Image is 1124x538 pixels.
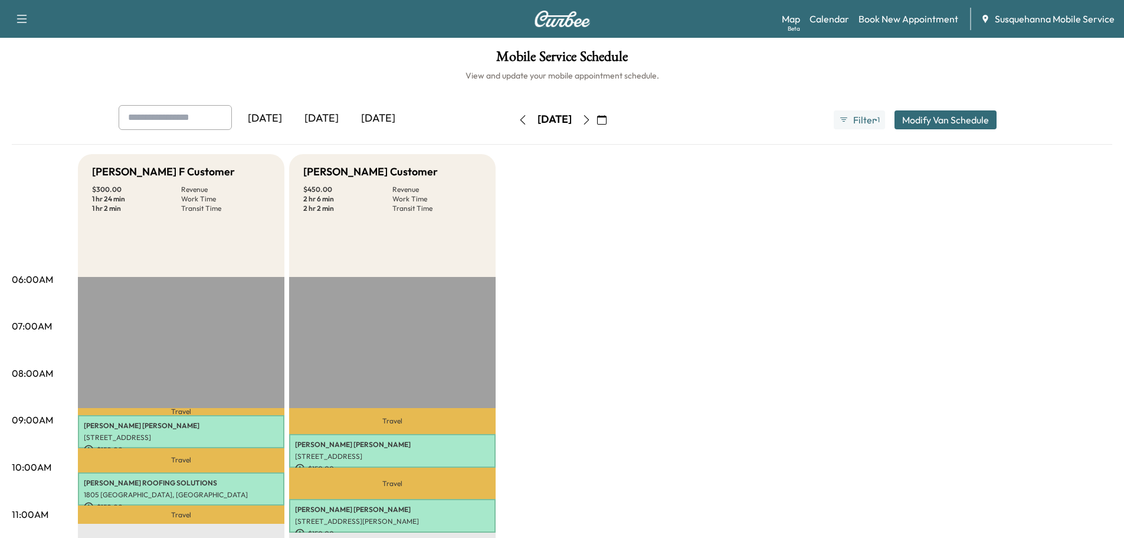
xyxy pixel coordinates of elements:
[12,366,53,380] p: 08:00AM
[858,12,958,26] a: Book New Appointment
[181,185,270,194] p: Revenue
[853,113,874,127] span: Filter
[834,110,884,129] button: Filter●1
[392,204,481,213] p: Transit Time
[92,164,235,180] h5: [PERSON_NAME] F Customer
[84,421,278,431] p: [PERSON_NAME] [PERSON_NAME]
[894,110,997,129] button: Modify Van Schedule
[12,272,53,286] p: 06:00AM
[295,452,490,461] p: [STREET_ADDRESS]
[392,194,481,204] p: Work Time
[303,185,392,194] p: $ 450.00
[92,185,181,194] p: $ 300.00
[92,194,181,204] p: 1 hr 24 min
[84,433,278,442] p: [STREET_ADDRESS]
[289,408,496,434] p: Travel
[12,460,51,474] p: 10:00AM
[788,24,800,33] div: Beta
[295,464,490,474] p: $ 150.00
[237,105,293,132] div: [DATE]
[534,11,591,27] img: Curbee Logo
[995,12,1115,26] span: Susquehanna Mobile Service
[295,517,490,526] p: [STREET_ADDRESS][PERSON_NAME]
[392,185,481,194] p: Revenue
[538,112,572,127] div: [DATE]
[295,505,490,514] p: [PERSON_NAME] [PERSON_NAME]
[874,117,877,123] span: ●
[12,70,1112,81] h6: View and update your mobile appointment schedule.
[782,12,800,26] a: MapBeta
[12,50,1112,70] h1: Mobile Service Schedule
[303,204,392,213] p: 2 hr 2 min
[289,468,496,500] p: Travel
[295,440,490,449] p: [PERSON_NAME] [PERSON_NAME]
[84,445,278,455] p: $ 150.00
[181,194,270,204] p: Work Time
[84,490,278,500] p: 1805 [GEOGRAPHIC_DATA], [GEOGRAPHIC_DATA]
[84,478,278,488] p: [PERSON_NAME] ROOFING SOLUTIONS
[303,194,392,204] p: 2 hr 6 min
[78,448,284,472] p: Travel
[12,319,52,333] p: 07:00AM
[78,408,284,415] p: Travel
[84,502,278,513] p: $ 150.00
[350,105,407,132] div: [DATE]
[303,164,438,180] h5: [PERSON_NAME] Customer
[12,507,48,521] p: 11:00AM
[181,204,270,213] p: Transit Time
[92,204,181,213] p: 1 hr 2 min
[810,12,849,26] a: Calendar
[78,506,284,524] p: Travel
[12,413,53,427] p: 09:00AM
[877,115,880,125] span: 1
[293,105,350,132] div: [DATE]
